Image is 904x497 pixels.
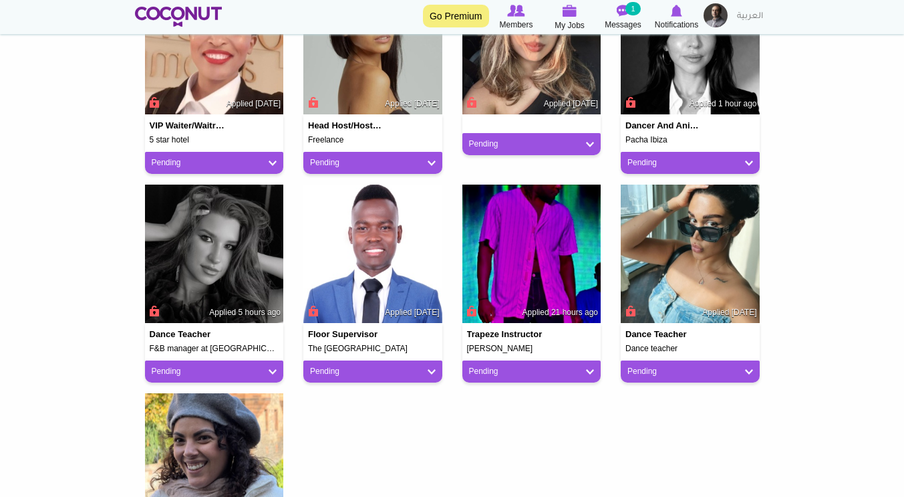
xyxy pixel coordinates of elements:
h4: Dance Teacher [625,330,703,339]
a: Pending [469,366,595,377]
h5: [PERSON_NAME] [467,344,597,353]
h4: Dancer and Animation [625,121,703,130]
h4: Floor Supervisor [308,330,386,339]
img: Nyasha Gunda's picture [462,185,601,324]
span: Connect to Unlock the Profile [306,96,318,109]
img: My Jobs [563,5,577,17]
img: Said Said's picture [303,185,442,324]
img: Diana Galochkina's picture [145,185,284,324]
a: Go Premium [423,5,489,27]
h5: F&B manager at [GEOGRAPHIC_DATA] [150,344,279,353]
img: Notifications [671,5,682,17]
span: Connect to Unlock the Profile [148,96,160,109]
h5: Freelance [308,136,438,144]
img: Browse Members [507,5,524,17]
span: Connect to Unlock the Profile [306,304,318,318]
a: My Jobs My Jobs [543,3,597,32]
a: Pending [152,366,277,377]
h4: Trapeze instructor [467,330,545,339]
img: Messages [617,5,630,17]
a: Pending [627,366,753,377]
a: العربية [730,3,770,30]
h5: 5 star hotel [150,136,279,144]
img: Home [135,7,222,27]
span: Connect to Unlock the Profile [623,96,635,109]
h5: Pacha Ibiza [625,136,755,144]
h4: VIP Waiter/Waitress [150,121,227,130]
span: Connect to Unlock the Profile [465,304,477,318]
img: Marjan Sedghi's picture [621,185,760,324]
a: Pending [152,157,277,169]
span: My Jobs [555,19,585,32]
h5: Dance teacher [625,344,755,353]
a: Messages Messages 1 [597,3,650,31]
a: Pending [310,366,436,377]
span: Connect to Unlock the Profile [465,96,477,109]
a: Pending [469,138,595,150]
a: Browse Members Members [490,3,543,31]
span: Notifications [655,18,698,31]
a: Notifications Notifications [650,3,704,31]
h4: Dance Teacher [150,330,227,339]
span: Messages [605,18,641,31]
h5: The [GEOGRAPHIC_DATA] [308,344,438,353]
span: Members [499,18,533,31]
a: Pending [627,157,753,169]
h4: Head Host/Hostess [308,121,386,130]
small: 1 [625,2,640,15]
span: Connect to Unlock the Profile [148,304,160,318]
span: Connect to Unlock the Profile [623,304,635,318]
a: Pending [310,157,436,169]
